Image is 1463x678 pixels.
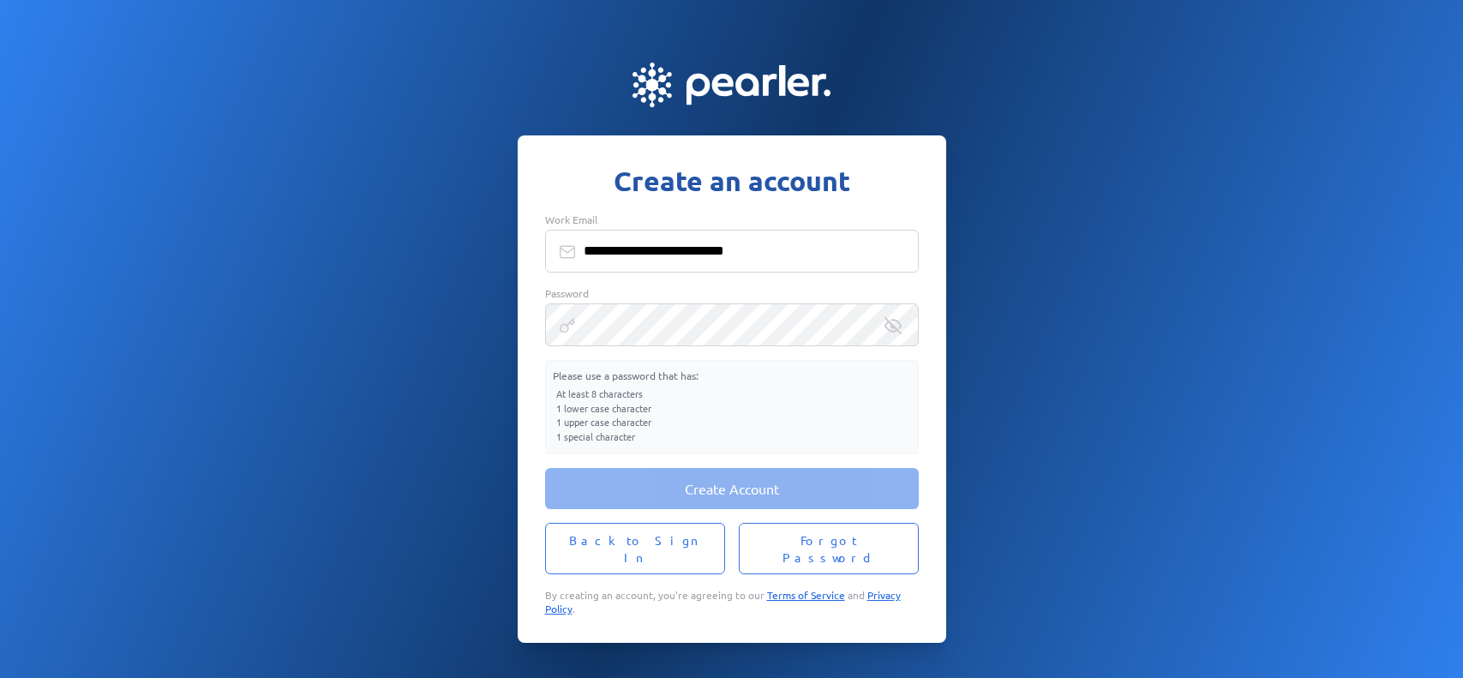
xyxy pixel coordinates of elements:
[556,429,908,444] li: 1 special character
[556,387,908,401] li: At least 8 characters
[566,531,705,566] span: Back to Sign In
[759,531,898,566] span: Forgot Password
[545,588,901,615] a: Privacy Policy
[685,480,779,497] span: Create Account
[545,523,725,574] button: Back to Sign In
[739,523,919,574] button: Forgot Password
[767,588,845,602] a: Terms of Service
[545,286,589,300] span: Password
[545,468,919,509] button: Create Account
[545,588,919,615] p: By creating an account, you're agreeing to our and .
[553,369,699,382] span: Please use a password that has:
[545,163,919,199] h1: Create an account
[545,213,597,226] span: Work Email
[884,317,902,334] div: Reveal Password
[556,401,908,416] li: 1 lower case character
[556,415,908,429] li: 1 upper case character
